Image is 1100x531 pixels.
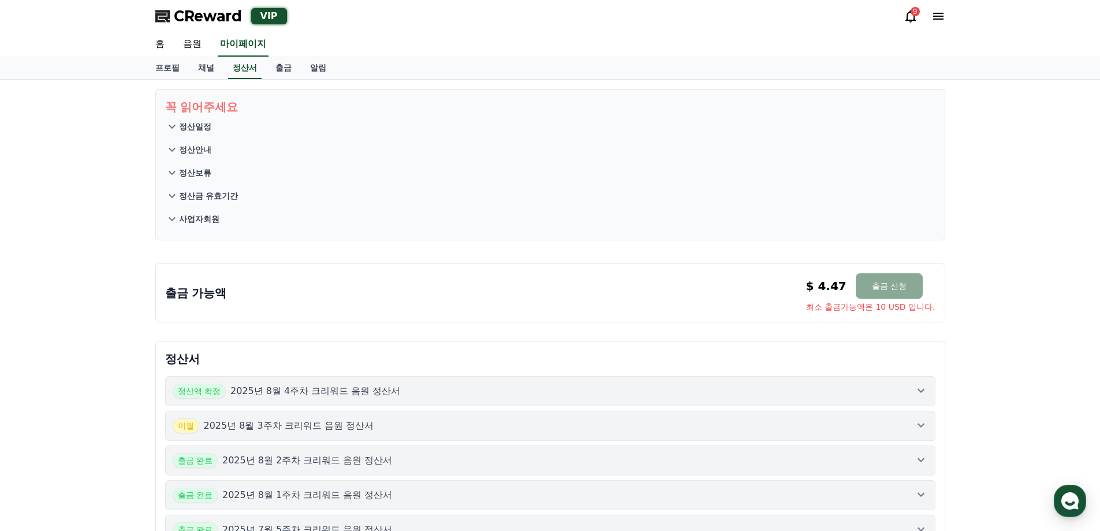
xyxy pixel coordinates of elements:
[165,115,935,138] button: 정산일정
[165,207,935,231] button: 사업자회원
[173,453,218,468] span: 출금 완료
[106,384,120,393] span: 대화
[165,376,935,406] button: 정산액 확정 2025년 8월 4주차 크리워드 음원 정산서
[165,184,935,207] button: 정산금 유효기간
[218,32,269,57] a: 마이페이지
[3,366,76,395] a: 홈
[165,445,935,476] button: 출금 완료 2025년 8월 2주차 크리워드 음원 정산서
[165,285,227,301] p: 출금 가능액
[266,57,301,79] a: 출금
[806,278,847,294] p: $ 4.47
[165,480,935,510] button: 출금 완료 2025년 8월 1주차 크리워드 음원 정산서
[222,454,393,467] p: 2025년 8월 2주차 크리워드 음원 정산서
[856,273,923,299] button: 출금 신청
[911,7,920,16] div: 9
[173,384,226,399] span: 정산액 확정
[179,121,211,132] p: 정산일정
[179,167,211,179] p: 정산보류
[165,351,935,367] p: 정산서
[165,161,935,184] button: 정산보류
[230,384,401,398] p: 2025년 8월 4주차 크리워드 음원 정산서
[165,99,935,115] p: 꼭 읽어주세요
[222,488,393,502] p: 2025년 8월 1주차 크리워드 음원 정산서
[228,57,262,79] a: 정산서
[36,384,43,393] span: 홈
[251,8,287,24] div: VIP
[178,384,192,393] span: 설정
[173,418,199,433] span: 이월
[904,9,918,23] a: 9
[174,32,211,57] a: 음원
[155,7,242,25] a: CReward
[301,57,335,79] a: 알림
[179,190,238,202] p: 정산금 유효기간
[174,7,242,25] span: CReward
[146,57,189,79] a: 프로필
[76,366,149,395] a: 대화
[146,32,174,57] a: 홈
[165,411,935,441] button: 이월 2025년 8월 3주차 크리워드 음원 정산서
[149,366,222,395] a: 설정
[179,213,219,225] p: 사업자회원
[179,144,211,155] p: 정산안내
[204,419,374,433] p: 2025년 8월 3주차 크리워드 음원 정산서
[165,138,935,161] button: 정산안내
[189,57,223,79] a: 채널
[173,488,218,503] span: 출금 완료
[806,301,935,313] span: 최소 출금가능액은 10 USD 입니다.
